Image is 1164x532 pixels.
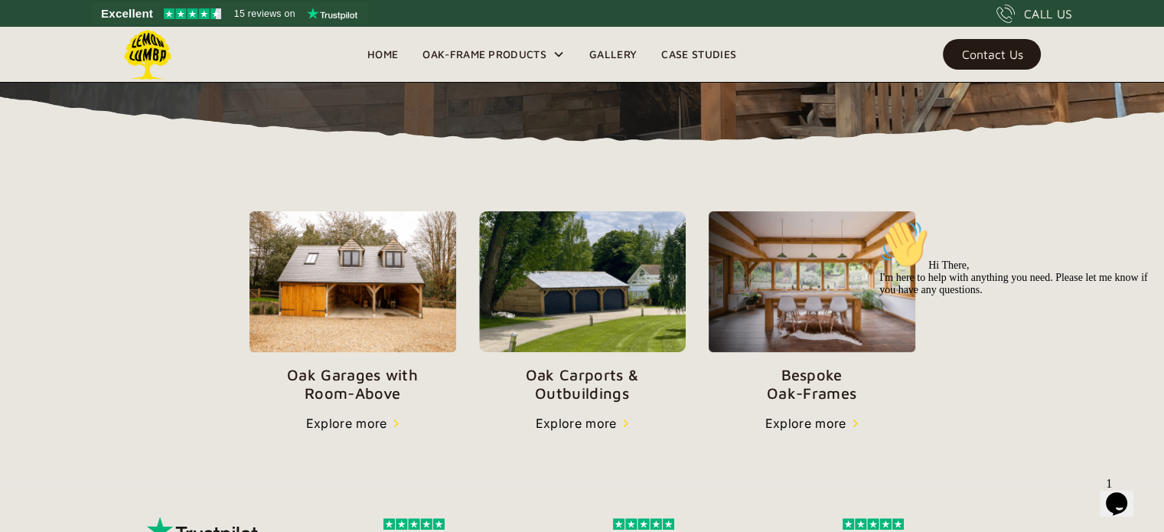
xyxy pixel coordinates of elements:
[961,49,1022,60] div: Contact Us
[1100,471,1149,517] iframe: chat widget
[249,211,456,403] a: Oak Garages withRoom-Above
[6,6,55,55] img: :wave:
[479,211,686,403] a: Oak Carports &Outbuildings
[164,8,221,19] img: Trustpilot 4.5 stars
[709,211,915,403] a: BespokeOak-Frames
[355,43,410,66] a: Home
[765,414,859,432] a: Explore more
[843,518,904,530] img: 5 stars
[101,5,153,23] span: Excellent
[873,214,1149,463] iframe: chat widget
[306,414,399,432] a: Explore more
[383,518,445,530] img: 5 stars
[410,27,577,82] div: Oak-Frame Products
[422,45,546,64] div: Oak-Frame Products
[1024,5,1072,23] div: CALL US
[307,8,357,20] img: Trustpilot logo
[479,366,686,403] p: Oak Carports & Outbuildings
[6,6,282,83] div: 👋Hi There,I'm here to help with anything you need. Please let me know if you have any questions.
[613,518,674,530] img: 5 stars
[306,414,387,432] div: Explore more
[765,414,846,432] div: Explore more
[234,5,295,23] span: 15 reviews on
[536,414,629,432] a: Explore more
[6,46,275,82] span: Hi There, I'm here to help with anything you need. Please let me know if you have any questions.
[249,366,456,403] p: Oak Garages with Room-Above
[92,3,368,24] a: See Lemon Lumba reviews on Trustpilot
[649,43,748,66] a: Case Studies
[577,43,649,66] a: Gallery
[536,414,617,432] div: Explore more
[943,39,1041,70] a: Contact Us
[709,366,915,403] p: Bespoke Oak-Frames
[996,5,1072,23] a: CALL US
